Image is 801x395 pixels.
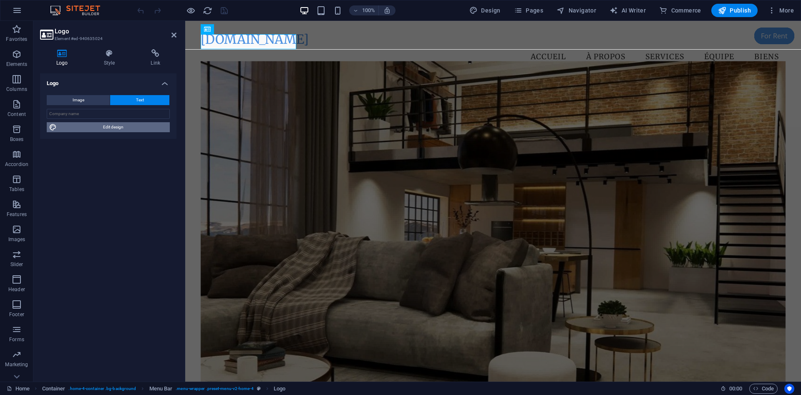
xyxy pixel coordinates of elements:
span: Click to select. Double-click to edit [149,384,173,394]
span: Publish [718,6,751,15]
p: Columns [6,86,27,93]
span: Click to select. Double-click to edit [274,384,285,394]
h4: Logo [40,73,176,88]
button: Pages [511,4,547,17]
span: AI Writer [610,6,646,15]
span: Edit design [59,122,167,132]
nav: breadcrumb [42,384,286,394]
p: Images [8,236,25,243]
span: . home-4-container .bg-background [68,384,136,394]
button: Navigator [553,4,599,17]
p: Footer [9,311,24,318]
p: Marketing [5,361,28,368]
span: Click to select. Double-click to edit [42,384,65,394]
button: More [764,4,797,17]
p: Features [7,211,27,218]
span: Code [753,384,774,394]
h2: Logo [55,28,176,35]
i: Reload page [203,6,212,15]
button: Publish [711,4,758,17]
h4: Link [134,49,176,67]
a: Click to cancel selection. Double-click to open Pages [7,384,30,394]
span: Design [469,6,501,15]
i: This element is a customizable preset [257,386,261,391]
button: Commerce [656,4,705,17]
p: Header [8,286,25,293]
button: 100% [349,5,379,15]
span: Commerce [659,6,701,15]
span: Text [136,95,144,105]
span: Image [73,95,84,105]
h4: Style [88,49,135,67]
button: Click here to leave preview mode and continue editing [186,5,196,15]
span: Navigator [557,6,596,15]
span: . menu-wrapper .preset-menu-v2-home-4 [176,384,253,394]
p: Boxes [10,136,24,143]
span: Pages [514,6,543,15]
h4: Logo [40,49,88,67]
p: Slider [10,261,23,268]
input: Company name [47,109,170,119]
div: For Rent [569,7,609,23]
h6: 100% [362,5,375,15]
button: Usercentrics [784,384,794,394]
span: More [768,6,794,15]
button: Code [749,384,778,394]
p: Favorites [6,36,27,43]
button: Design [466,4,504,17]
button: AI Writer [606,4,649,17]
span: : [735,385,736,392]
span: 00 00 [729,384,742,394]
p: Content [8,111,26,118]
button: Image [47,95,110,105]
i: On resize automatically adjust zoom level to fit chosen device. [383,7,391,14]
button: Edit design [47,122,170,132]
p: Elements [6,61,28,68]
img: Editor Logo [48,5,111,15]
p: Tables [9,186,24,193]
p: Accordion [5,161,28,168]
p: Forms [9,336,24,343]
h6: Session time [720,384,743,394]
button: reload [202,5,212,15]
button: Text [110,95,169,105]
div: Design (Ctrl+Alt+Y) [466,4,504,17]
h3: Element #ed-940635024 [55,35,160,43]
